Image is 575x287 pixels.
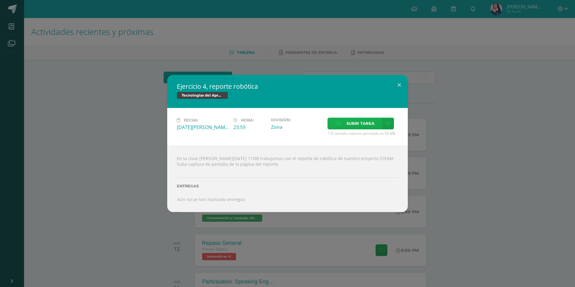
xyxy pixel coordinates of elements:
[346,118,374,129] span: Subir tarea
[271,124,323,130] div: Zona
[177,82,398,91] h2: Ejercicio 4, reporte robótica
[241,118,254,122] span: Hora:
[327,131,398,136] span: * El tamaño máximo permitido es 50 MB
[184,118,198,122] span: Fecha:
[177,184,398,188] label: Entregas
[233,124,266,131] div: 23:59
[177,124,229,131] div: [DATE][PERSON_NAME]
[177,92,228,99] span: Tecnologías del Aprendizaje y la Comunicación
[271,118,323,122] label: División:
[177,196,245,202] i: Aún no se han realizado entregas
[391,75,408,95] button: Close (Esc)
[167,146,408,212] div: En la clase [PERSON_NAME][DATE] 11/08 trabajamos con el reporte de robótica de nuestro proyecto S...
